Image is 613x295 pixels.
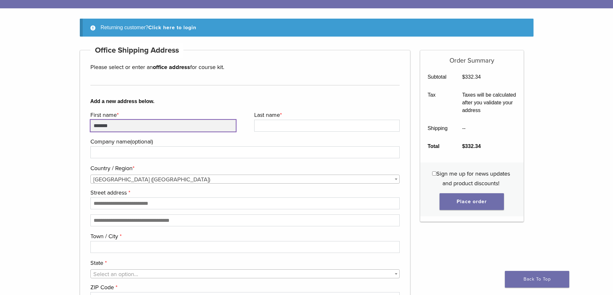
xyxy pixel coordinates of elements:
th: Subtotal [420,68,455,86]
label: Street address [90,188,398,197]
span: Sign me up for news updates and product discounts! [436,170,510,187]
h5: Order Summary [420,50,524,65]
span: Select an option… [93,271,138,278]
a: Click here to login [148,24,196,31]
h4: Office Shipping Address [90,43,184,58]
bdi: 332.34 [462,74,481,80]
span: $ [462,143,465,149]
span: (optional) [130,138,153,145]
span: Country / Region [90,175,400,184]
th: Tax [420,86,455,119]
span: -- [462,126,466,131]
div: Returning customer? [80,19,534,37]
label: First name [90,110,234,120]
span: $ [462,74,465,80]
b: Add a new address below. [90,98,400,105]
span: United States (US) [91,175,400,184]
bdi: 332.34 [462,143,481,149]
label: State [90,258,398,268]
input: Sign me up for news updates and product discounts! [432,171,436,176]
label: ZIP Code [90,282,398,292]
label: Country / Region [90,163,398,173]
th: Total [420,137,455,155]
a: Back To Top [505,271,569,288]
label: Last name [254,110,398,120]
label: Company name [90,137,398,146]
button: Place order [440,193,504,210]
label: Town / City [90,231,398,241]
th: Shipping [420,119,455,137]
strong: office address [153,64,190,71]
span: State [90,269,400,278]
td: Taxes will be calculated after you validate your address [455,86,524,119]
p: Please select or enter an for course kit. [90,62,400,72]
